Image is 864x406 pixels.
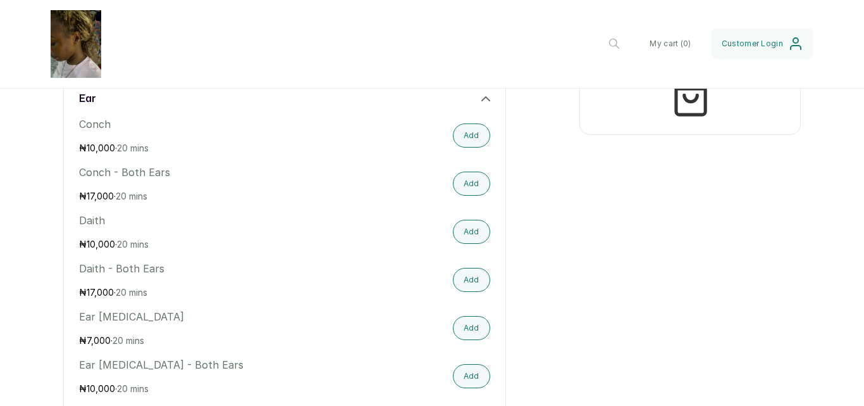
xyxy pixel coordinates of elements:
span: 17,000 [87,191,114,201]
span: 20 mins [117,383,149,394]
button: Add [453,124,490,148]
p: ₦ · [79,142,367,155]
button: Add [453,364,490,388]
span: 20 mins [117,239,149,250]
p: ₦ · [79,238,367,251]
p: Daith - Both Ears [79,261,367,276]
button: Add [453,268,490,292]
span: 10,000 [87,383,115,394]
span: 10,000 [87,143,115,153]
button: Customer Login [712,29,813,59]
span: Customer Login [722,39,783,49]
p: Ear [MEDICAL_DATA] [79,309,367,324]
button: My cart (0) [639,29,701,59]
button: Add [453,316,490,340]
span: 17,000 [87,287,114,298]
p: Conch [79,117,367,132]
button: Add [453,220,490,244]
img: business logo [51,10,101,78]
h3: ear [79,91,96,106]
span: 20 mins [113,335,144,346]
span: 10,000 [87,239,115,250]
p: ₦ · [79,334,367,347]
p: ₦ · [79,286,367,299]
span: 20 mins [116,191,147,201]
span: 20 mins [116,287,147,298]
span: 20 mins [117,143,149,153]
p: Daith [79,213,367,228]
button: Add [453,172,490,196]
p: ₦ · [79,383,367,395]
p: Conch - Both Ears [79,165,367,180]
p: Ear [MEDICAL_DATA] - Both Ears [79,357,367,372]
span: 7,000 [87,335,111,346]
p: ₦ · [79,190,367,203]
